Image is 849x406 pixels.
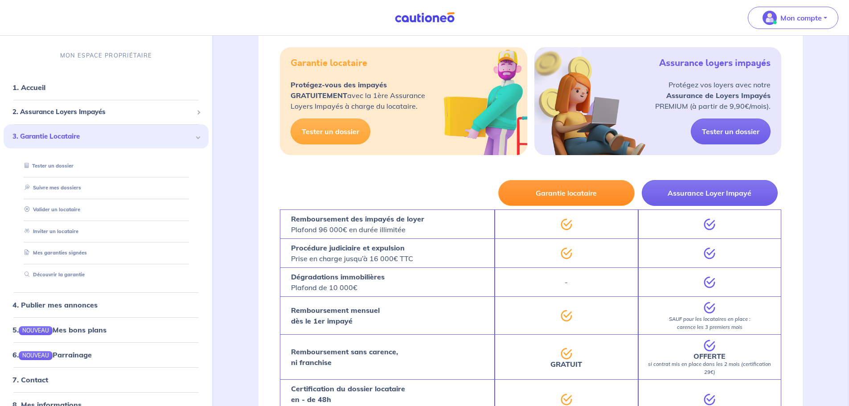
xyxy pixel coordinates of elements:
[498,180,634,206] button: Garantie locataire
[14,267,198,282] div: Découvrir la garantie
[391,12,458,23] img: Cautioneo
[14,180,198,195] div: Suivre mes dossiers
[291,272,385,281] strong: Dégradations immobilières
[659,58,771,69] h5: Assurance loyers impayés
[21,206,80,213] a: Valider un locataire
[12,131,193,142] span: 3. Garantie Locataire
[14,202,198,217] div: Valider un locataire
[21,185,81,191] a: Suivre mes dossiers
[4,78,209,96] div: 1. Accueil
[780,12,822,23] p: Mon compte
[12,83,45,92] a: 1. Accueil
[12,107,193,117] span: 2. Assurance Loyers Impayés
[669,316,751,330] em: SAUF pour les locataires en place : carence les 3 premiers mois
[4,371,209,389] div: 7. Contact
[495,267,638,296] div: -
[4,124,209,149] div: 3. Garantie Locataire
[666,91,771,100] strong: Assurance de Loyers Impayés
[291,384,405,404] strong: Certification du dossier locataire en - de 48h
[12,300,98,309] a: 4. Publier mes annonces
[291,242,413,264] p: Prise en charge jusqu’à 16 000€ TTC
[21,250,87,256] a: Mes garanties signées
[291,119,370,144] a: Tester un dossier
[291,79,425,111] p: avec la 1ère Assurance Loyers Impayés à charge du locataire.
[4,346,209,364] div: 6.NOUVEAUParrainage
[4,103,209,121] div: 2. Assurance Loyers Impayés
[291,213,424,235] p: Plafond 96 000€ en durée illimitée
[12,350,92,359] a: 6.NOUVEAUParrainage
[4,296,209,314] div: 4. Publier mes annonces
[14,159,198,173] div: Tester un dossier
[291,347,398,367] strong: Remboursement sans carence, ni franchise
[418,21,643,37] h3: 2 Garanties pour protéger vos loyers :
[4,321,209,339] div: 5.NOUVEAUMes bons plans
[60,51,152,60] p: MON ESPACE PROPRIÉTAIRE
[12,325,107,334] a: 5.NOUVEAUMes bons plans
[693,352,726,361] strong: OFFERTE
[642,180,778,206] button: Assurance Loyer Impayé
[550,360,582,369] strong: GRATUIT
[748,7,838,29] button: illu_account_valid_menu.svgMon compte
[291,306,380,325] strong: Remboursement mensuel dès le 1er impayé
[691,119,771,144] a: Tester un dossier
[291,243,405,252] strong: Procédure judiciaire et expulsion
[291,214,424,223] strong: Remboursement des impayés de loyer
[655,79,771,111] p: Protégez vos loyers avec notre PREMIUM (à partir de 9,90€/mois).
[21,271,85,278] a: Découvrir la garantie
[21,163,74,169] a: Tester un dossier
[12,375,48,384] a: 7. Contact
[291,271,385,293] p: Plafond de 10 000€
[763,11,777,25] img: illu_account_valid_menu.svg
[291,80,387,100] strong: Protégez-vous des impayés GRATUITEMENT
[14,246,198,260] div: Mes garanties signées
[21,228,78,234] a: Inviter un locataire
[14,224,198,239] div: Inviter un locataire
[291,58,367,69] h5: Garantie locataire
[648,361,771,375] em: si contrat mis en place dans les 2 mois (certification 29€)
